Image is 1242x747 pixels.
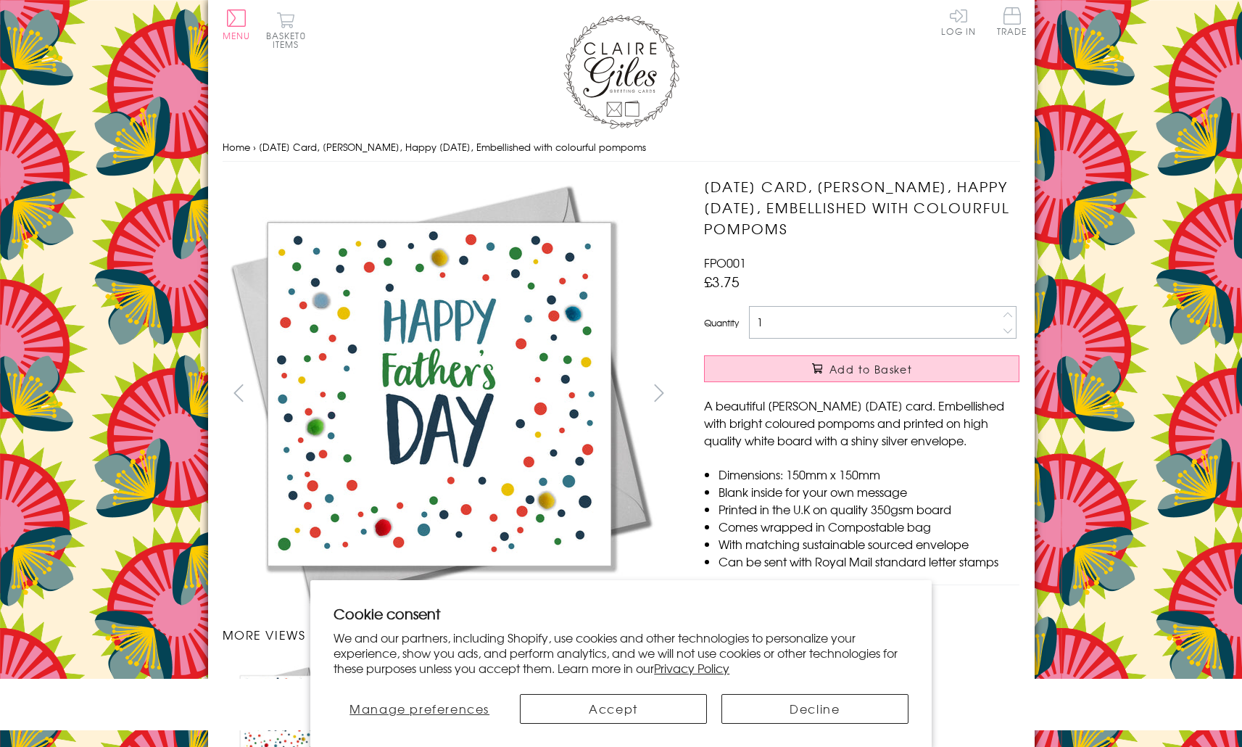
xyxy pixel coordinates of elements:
img: Father's Day Card, Dotty, Happy Father's Day, Embellished with colourful pompoms [222,176,657,611]
p: We and our partners, including Shopify, use cookies and other technologies to personalize your ex... [334,630,908,675]
span: Menu [223,29,251,42]
img: Father's Day Card, Dotty, Happy Father's Day, Embellished with colourful pompoms [675,176,1110,503]
label: Quantity [704,316,739,329]
span: Trade [997,7,1027,36]
nav: breadcrumbs [223,133,1020,162]
h3: More views [223,626,676,643]
span: 0 items [273,29,306,51]
span: Manage preferences [349,700,489,717]
li: With matching sustainable sourced envelope [719,535,1019,553]
a: Log In [941,7,976,36]
span: › [253,140,256,154]
img: Claire Giles Greetings Cards [563,15,679,129]
span: Add to Basket [829,362,912,376]
li: Printed in the U.K on quality 350gsm board [719,500,1019,518]
button: Accept [520,694,707,724]
span: £3.75 [704,271,740,292]
button: Add to Basket [704,355,1019,382]
h2: Cookie consent [334,603,908,624]
a: Trade [997,7,1027,38]
button: Manage preferences [334,694,505,724]
h1: [DATE] Card, [PERSON_NAME], Happy [DATE], Embellished with colourful pompoms [704,176,1019,239]
li: Can be sent with Royal Mail standard letter stamps [719,553,1019,570]
a: Privacy Policy [654,659,729,677]
span: [DATE] Card, [PERSON_NAME], Happy [DATE], Embellished with colourful pompoms [259,140,646,154]
button: next [642,376,675,409]
button: Menu [223,9,251,40]
li: Dimensions: 150mm x 150mm [719,466,1019,483]
button: Basket0 items [266,12,306,49]
button: prev [223,376,255,409]
span: FPO001 [704,254,746,271]
a: Home [223,140,250,154]
button: Decline [721,694,908,724]
li: Comes wrapped in Compostable bag [719,518,1019,535]
p: A beautiful [PERSON_NAME] [DATE] card. Embellished with bright coloured pompoms and printed on hi... [704,397,1019,449]
li: Blank inside for your own message [719,483,1019,500]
